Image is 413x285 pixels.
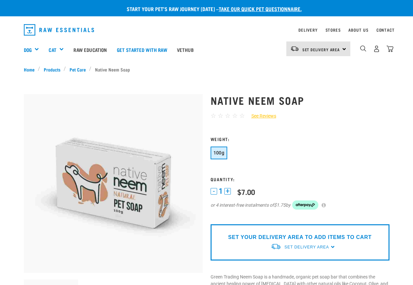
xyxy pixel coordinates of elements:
[24,66,389,73] nav: breadcrumbs
[326,29,341,31] a: Stores
[211,112,216,119] span: ☆
[290,46,299,52] img: van-moving.png
[211,177,389,182] h3: Quantity:
[219,188,223,195] span: 1
[228,233,372,241] p: SET YOUR DELIVERY AREA TO ADD ITEMS TO CART
[284,245,329,249] span: Set Delivery Area
[40,66,64,73] a: Products
[292,200,318,210] img: Afterpay
[24,94,203,273] img: Organic neem pet soap bar 100g green trading
[224,188,231,195] button: +
[69,37,112,63] a: Raw Education
[211,188,217,195] button: -
[24,46,32,54] a: Dog
[112,37,172,63] a: Get started with Raw
[239,112,245,119] span: ☆
[24,66,38,73] a: Home
[232,112,238,119] span: ☆
[49,46,56,54] a: Cat
[376,29,395,31] a: Contact
[271,243,281,250] img: van-moving.png
[19,22,395,38] nav: dropdown navigation
[373,45,380,52] img: user.png
[225,112,230,119] span: ☆
[245,113,276,119] a: See Reviews
[274,202,286,209] span: $1.75
[172,37,199,63] a: Vethub
[218,112,223,119] span: ☆
[211,147,228,159] button: 100g
[214,150,225,155] span: 100g
[237,188,255,196] div: $7.00
[211,94,389,106] h1: Native Neem Soap
[387,45,393,52] img: home-icon@2x.png
[348,29,368,31] a: About Us
[66,66,89,73] a: Pet Care
[24,24,94,36] img: Raw Essentials Logo
[211,200,389,210] div: or 4 interest-free instalments of by
[219,7,302,10] a: take our quick pet questionnaire.
[360,45,366,52] img: home-icon-1@2x.png
[302,48,340,51] span: Set Delivery Area
[211,136,389,141] h3: Weight:
[298,29,317,31] a: Delivery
